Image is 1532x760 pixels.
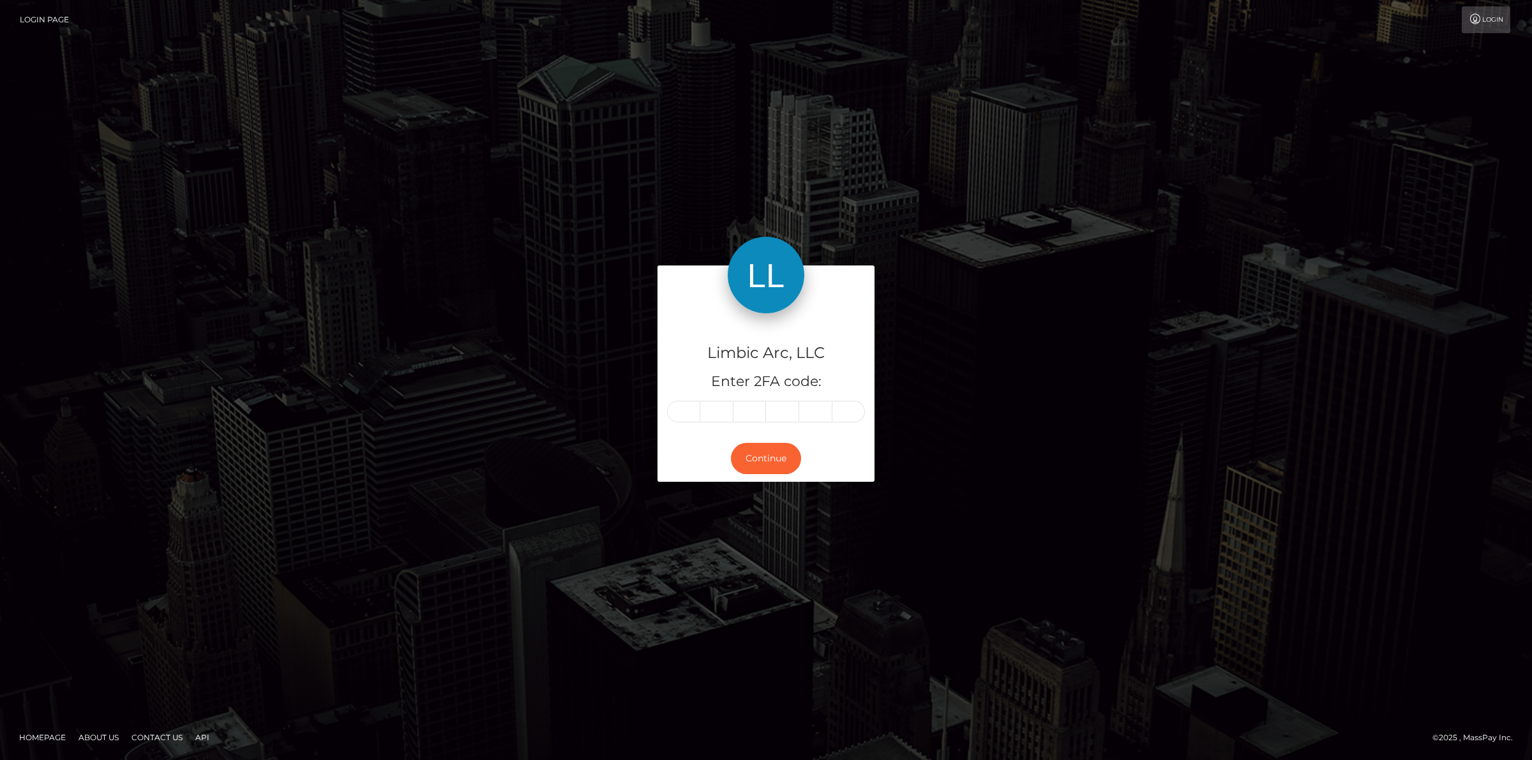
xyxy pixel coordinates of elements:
a: Homepage [14,727,71,747]
h5: Enter 2FA code: [667,372,865,392]
a: API [190,727,214,747]
a: Contact Us [126,727,188,747]
div: © 2025 , MassPay Inc. [1432,731,1522,745]
h4: Limbic Arc, LLC [667,342,865,364]
a: Login Page [20,6,69,33]
button: Continue [731,443,801,474]
a: Login [1462,6,1510,33]
a: About Us [73,727,124,747]
img: Limbic Arc, LLC [728,237,804,313]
